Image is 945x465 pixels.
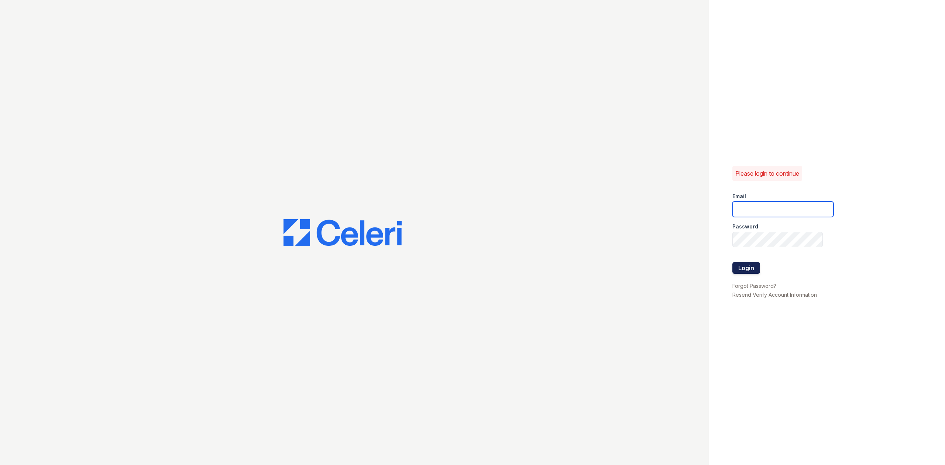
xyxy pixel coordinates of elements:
a: Forgot Password? [732,283,776,289]
label: Email [732,193,746,200]
p: Please login to continue [735,169,799,178]
a: Resend Verify Account Information [732,292,817,298]
button: Login [732,262,760,274]
img: CE_Logo_Blue-a8612792a0a2168367f1c8372b55b34899dd931a85d93a1a3d3e32e68fde9ad4.png [283,219,402,246]
label: Password [732,223,758,230]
